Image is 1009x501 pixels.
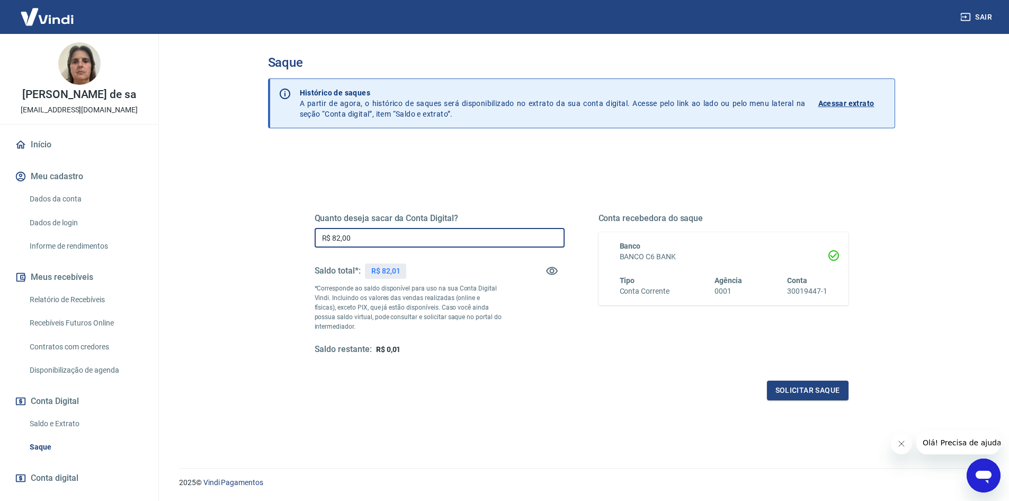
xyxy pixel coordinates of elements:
button: Solicitar saque [767,381,849,400]
h5: Conta recebedora do saque [599,213,849,224]
img: Vindi [13,1,82,33]
a: Contratos com credores [25,336,146,358]
img: b54d18ea-b85e-47e2-a300-4ea68c314bd8.jpeg [58,42,101,85]
p: [EMAIL_ADDRESS][DOMAIN_NAME] [21,104,138,116]
h5: Quanto deseja sacar da Conta Digital? [315,213,565,224]
a: Vindi Pagamentos [203,478,263,487]
h6: 0001 [715,286,742,297]
h6: BANCO C6 BANK [620,251,827,262]
a: Início [13,133,146,156]
button: Conta Digital [13,390,146,413]
p: *Corresponde ao saldo disponível para uso na sua Conta Digital Vindi. Incluindo os valores das ve... [315,284,502,331]
span: Banco [620,242,641,250]
a: Saque [25,436,146,458]
a: Recebíveis Futuros Online [25,312,146,334]
a: Relatório de Recebíveis [25,289,146,311]
p: A partir de agora, o histórico de saques será disponibilizado no extrato da sua conta digital. Ac... [300,87,806,119]
span: Agência [715,276,742,285]
p: [PERSON_NAME] de sa [22,89,136,100]
a: Saldo e Extrato [25,413,146,435]
h5: Saldo total*: [315,266,361,276]
span: Tipo [620,276,635,285]
h6: Conta Corrente [620,286,669,297]
span: Olá! Precisa de ajuda? [6,7,89,16]
button: Sair [958,7,996,27]
a: Dados da conta [25,188,146,210]
h6: 30019447-1 [787,286,827,297]
a: Disponibilização de agenda [25,359,146,381]
a: Conta digital [13,467,146,490]
button: Meus recebíveis [13,266,146,289]
a: Dados de login [25,212,146,234]
span: R$ 0,01 [376,345,401,354]
span: Conta digital [31,471,78,486]
h5: Saldo restante: [315,344,372,355]
iframe: Mensagem da empresa [916,431,1001,454]
a: Acessar extrato [818,87,886,119]
p: Histórico de saques [300,87,806,98]
a: Informe de rendimentos [25,235,146,257]
span: Conta [787,276,807,285]
h3: Saque [268,55,895,70]
button: Meu cadastro [13,165,146,188]
p: Acessar extrato [818,98,874,109]
p: 2025 © [179,477,984,488]
iframe: Fechar mensagem [891,433,912,454]
iframe: Botão para abrir a janela de mensagens [967,459,1001,493]
p: R$ 82,01 [371,266,400,277]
